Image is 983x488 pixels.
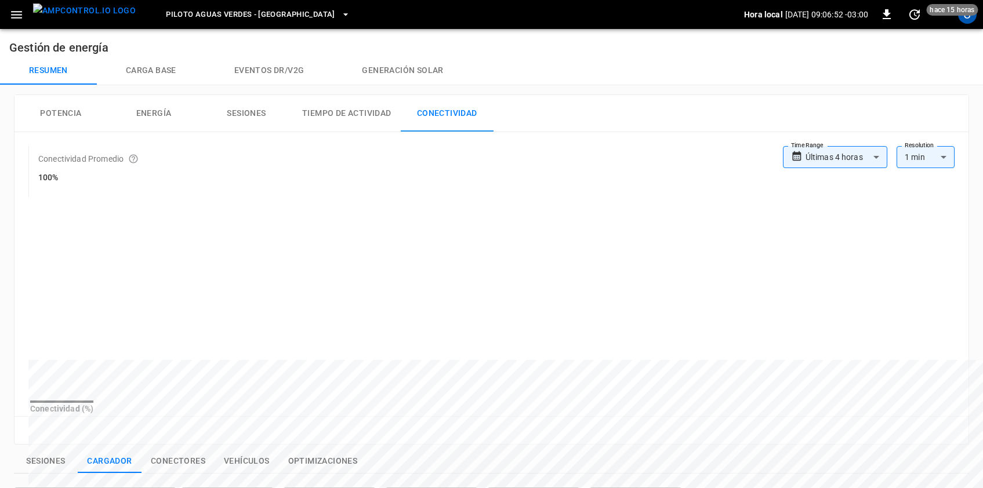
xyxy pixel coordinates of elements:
img: ampcontrol.io logo [33,3,136,18]
span: hace 15 horas [926,4,978,16]
button: show latest sessions [14,449,78,474]
label: Resolution [905,141,934,150]
button: Tiempo de Actividad [293,95,401,132]
button: show latest connectors [142,449,215,474]
button: set refresh interval [905,5,924,24]
button: Conectividad [401,95,494,132]
h6: 100% [38,172,139,184]
button: Eventos DR/V2G [205,57,333,85]
button: Sesiones [200,95,293,132]
button: Generación solar [333,57,472,85]
button: Carga base [97,57,205,85]
button: Potencia [14,95,107,132]
button: Piloto Aguas Verdes - [GEOGRAPHIC_DATA] [161,3,355,26]
div: 1 min [897,146,955,168]
p: Hora local [744,9,783,20]
p: [DATE] 09:06:52 -03:00 [785,9,868,20]
div: Últimas 4 horas [806,146,887,168]
button: Energía [107,95,200,132]
span: Piloto Aguas Verdes - [GEOGRAPHIC_DATA] [166,8,335,21]
button: show latest optimizations [279,449,367,474]
label: Time Range [791,141,824,150]
button: show latest charge points [78,449,142,474]
button: show latest vehicles [215,449,279,474]
p: Conectividad Promedio [38,153,124,165]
